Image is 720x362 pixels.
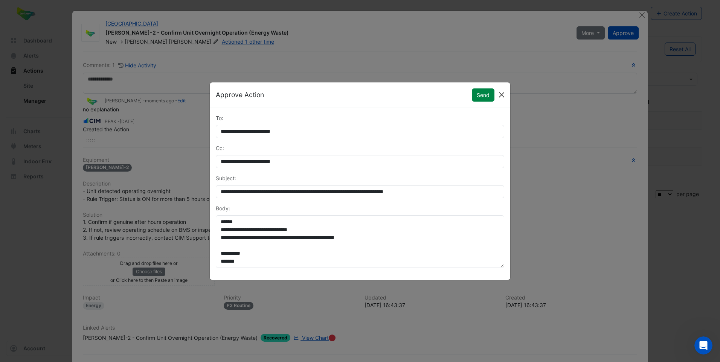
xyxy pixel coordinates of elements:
h5: Approve Action [216,90,264,100]
label: To: [216,114,223,122]
button: Send [472,88,494,102]
iframe: Intercom live chat [694,336,712,354]
label: Subject: [216,174,236,182]
label: Cc: [216,144,224,152]
label: Body: [216,204,230,212]
button: Close [496,89,507,100]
